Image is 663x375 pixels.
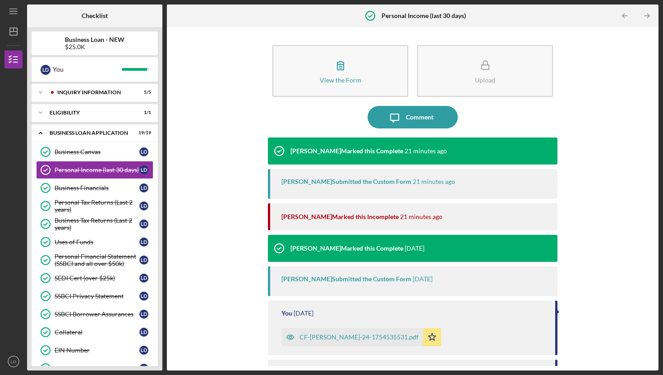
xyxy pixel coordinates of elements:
a: Personal Financial Statement (SSBCI and all over $50k)LD [36,251,153,269]
div: Business Financials [55,184,139,192]
div: Business License [55,365,139,372]
a: Uses of FundsLD [36,233,153,251]
time: 2025-08-15 14:09 [400,213,442,220]
a: SSBCI Privacy StatementLD [36,287,153,305]
div: [PERSON_NAME] Submitted the Custom Form [281,178,411,185]
a: Business Tax Returns (Last 2 years)LD [36,215,153,233]
div: Personal Tax Returns (Last 2 years) [55,199,139,213]
div: $25.0K [65,43,124,50]
b: Checklist [82,12,108,19]
button: Comment [368,106,458,128]
div: [PERSON_NAME] Submitted the Custom Form [281,275,411,283]
b: Business Loan - NEW [65,36,124,43]
a: Personal Income (last 30 days)LD [36,161,153,179]
div: L D [139,238,148,247]
div: Personal Financial Statement (SSBCI and all over $50k) [55,253,139,267]
button: Upload [417,45,553,97]
text: LD [11,359,16,364]
div: BUSINESS LOAN APPLICATION [50,130,129,136]
div: [PERSON_NAME] Marked this Incomplete [281,213,399,220]
div: EIN Number [55,347,139,354]
a: Personal Tax Returns (Last 2 years)LD [36,197,153,215]
div: Uses of Funds [55,238,139,246]
div: INQUIRY INFORMATION [57,90,129,95]
div: L D [139,346,148,355]
div: L D [139,292,148,301]
div: L D [139,328,148,337]
a: SSBCI Borrower AssurancesLD [36,305,153,323]
a: EIN NumberLD [36,341,153,359]
div: [PERSON_NAME] Marked this Complete [290,147,403,155]
div: L D [139,147,148,156]
div: SSBCI Privacy Statement [55,293,139,300]
div: CF-[PERSON_NAME]-24-1754535531.pdf [299,334,419,341]
div: Business Tax Returns (Last 2 years) [55,217,139,231]
div: SSBCI Borrower Assurances [55,311,139,318]
div: Comment [406,106,433,128]
button: View the Form [272,45,408,97]
a: SEDI Cert (over $25k)LD [36,269,153,287]
div: L D [139,364,148,373]
time: 2025-08-08 14:29 [413,275,433,283]
div: SEDI Cert (over $25k) [55,274,139,282]
time: 2025-08-15 14:09 [413,178,455,185]
time: 2025-08-07 02:59 [294,310,313,317]
div: [PERSON_NAME] Marked this Complete [290,245,403,252]
a: Business FinancialsLD [36,179,153,197]
div: ELIGIBILITY [50,110,129,115]
button: CF-[PERSON_NAME]-24-1754535531.pdf [281,328,441,346]
time: 2025-08-08 14:29 [405,245,424,252]
a: CollateralLD [36,323,153,341]
div: L D [139,310,148,319]
div: Business Canvas [55,148,139,155]
button: LD [5,352,23,370]
time: 2025-08-15 14:09 [405,147,447,155]
div: L D [139,165,148,174]
a: Business CanvasLD [36,143,153,161]
div: L D [139,274,148,283]
div: L D [139,183,148,192]
div: L D [139,220,148,229]
div: You [281,310,292,317]
div: You [53,62,122,77]
b: Personal Income (last 30 days) [382,12,466,19]
div: 1 / 1 [135,110,151,115]
div: L D [139,256,148,265]
div: Collateral [55,329,139,336]
div: Upload [475,77,495,83]
div: Personal Income (last 30 days) [55,166,139,174]
div: L D [139,201,148,210]
div: L D [41,65,51,75]
div: 19 / 19 [135,130,151,136]
div: 5 / 5 [135,90,151,95]
div: View the Form [320,77,361,83]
